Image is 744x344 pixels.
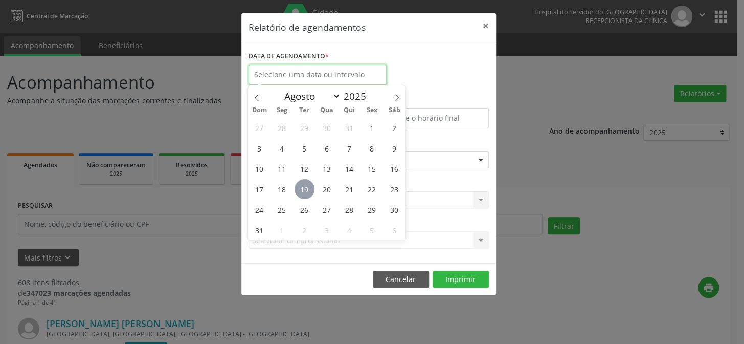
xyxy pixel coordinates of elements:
span: Agosto 3, 2025 [250,138,269,158]
span: Agosto 20, 2025 [317,179,337,199]
span: Setembro 3, 2025 [317,220,337,240]
span: Agosto 26, 2025 [295,200,314,220]
span: Agosto 4, 2025 [272,138,292,158]
span: Qua [315,107,338,114]
span: Julho 28, 2025 [272,118,292,138]
span: Seg [270,107,293,114]
span: Agosto 17, 2025 [250,179,269,199]
span: Julho 27, 2025 [250,118,269,138]
span: Agosto 10, 2025 [250,159,269,179]
span: Ter [293,107,315,114]
span: Agosto 9, 2025 [384,138,404,158]
span: Agosto 8, 2025 [362,138,381,158]
select: Month [279,89,341,103]
input: Selecione uma data ou intervalo [249,64,387,85]
span: Setembro 4, 2025 [340,220,359,240]
span: Agosto 13, 2025 [317,159,337,179]
span: Julho 29, 2025 [295,118,314,138]
button: Close [476,13,496,38]
span: Agosto 25, 2025 [272,200,292,220]
span: Agosto 2, 2025 [384,118,404,138]
span: Agosto 31, 2025 [250,220,269,240]
span: Dom [248,107,270,114]
button: Cancelar [373,271,429,288]
label: DATA DE AGENDAMENTO [249,49,329,64]
span: Agosto 23, 2025 [384,179,404,199]
span: Setembro 2, 2025 [295,220,314,240]
span: Sex [360,107,383,114]
span: Agosto 14, 2025 [340,159,359,179]
h5: Relatório de agendamentos [249,20,366,34]
span: Julho 31, 2025 [340,118,359,138]
span: Setembro 1, 2025 [272,220,292,240]
label: ATÉ [371,92,489,108]
span: Agosto 5, 2025 [295,138,314,158]
span: Agosto 19, 2025 [295,179,314,199]
span: Agosto 1, 2025 [362,118,381,138]
span: Agosto 7, 2025 [340,138,359,158]
span: Setembro 6, 2025 [384,220,404,240]
span: Agosto 29, 2025 [362,200,381,220]
span: Agosto 22, 2025 [362,179,381,199]
input: Year [341,90,374,103]
span: Agosto 15, 2025 [362,159,381,179]
span: Agosto 28, 2025 [340,200,359,220]
span: Qui [338,107,360,114]
span: Agosto 12, 2025 [295,159,314,179]
span: Agosto 21, 2025 [340,179,359,199]
input: Selecione o horário final [371,108,489,128]
span: Agosto 16, 2025 [384,159,404,179]
span: Setembro 5, 2025 [362,220,381,240]
span: Agosto 24, 2025 [250,200,269,220]
span: Sáb [383,107,405,114]
span: Agosto 30, 2025 [384,200,404,220]
span: Agosto 18, 2025 [272,179,292,199]
button: Imprimir [433,271,489,288]
span: Agosto 27, 2025 [317,200,337,220]
span: Julho 30, 2025 [317,118,337,138]
span: Agosto 6, 2025 [317,138,337,158]
span: Agosto 11, 2025 [272,159,292,179]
